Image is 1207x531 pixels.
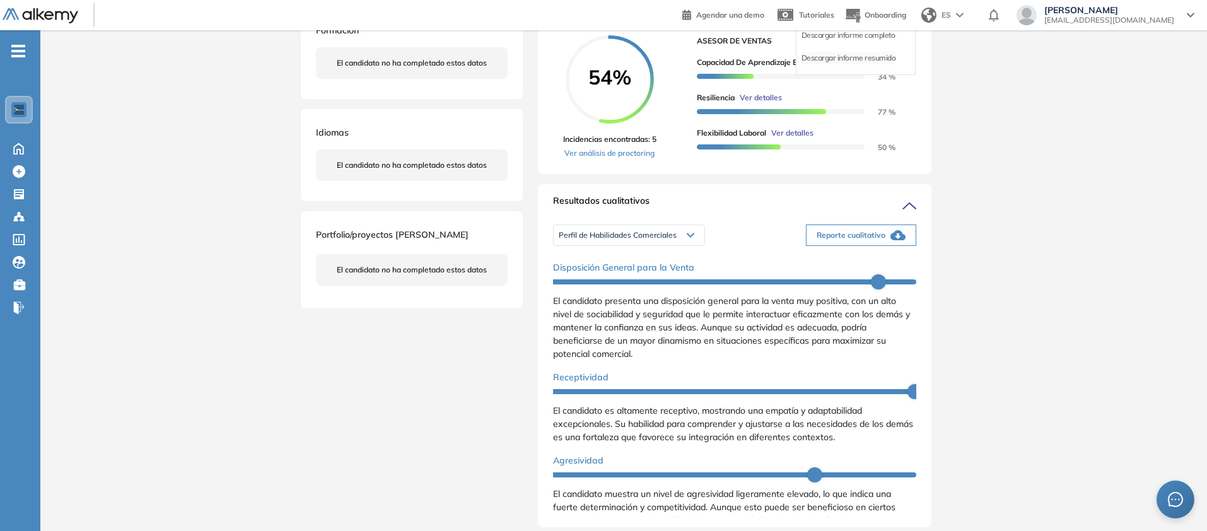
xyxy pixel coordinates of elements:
img: Logo [3,8,78,24]
span: Onboarding [865,10,906,20]
span: Resultados cualitativos [553,194,650,214]
span: Agendar una demo [696,10,764,20]
span: Flexibilidad Laboral [697,127,766,139]
img: world [921,8,936,23]
span: Idiomas [316,127,349,138]
span: 54% [566,67,654,87]
span: 50 % [863,143,895,152]
span: [PERSON_NAME] [1044,5,1174,15]
span: El candidato no ha completado estos datos [337,264,487,276]
span: El candidato presenta una disposición general para la venta muy positiva, con un alto nivel de so... [553,295,910,359]
a: Ver análisis de proctoring [563,148,656,159]
span: El candidato es altamente receptivo, mostrando una empatía y adaptabilidad excepcionales. Su habi... [553,405,913,443]
button: Ver detalles [735,92,782,103]
span: Ver detalles [771,127,813,139]
span: message [1167,491,1184,508]
span: Disposición General para la Venta [553,261,694,274]
span: ASESOR DE VENTAS [697,35,906,47]
span: El candidato no ha completado estos datos [337,160,487,171]
li: Descargar informe resumido [802,52,895,64]
a: Agendar una demo [682,6,764,21]
li: Descargar informe completo [802,29,895,42]
span: ES [942,9,951,21]
button: Ver detalles [766,127,813,139]
span: El candidato no ha completado estos datos [337,57,487,69]
span: Resiliencia [697,92,735,103]
i: - [11,50,25,52]
span: Formación [316,25,359,36]
img: https://assets.alkemy.org/workspaces/1802/d452bae4-97f6-47ab-b3bf-1c40240bc960.jpg [14,105,24,115]
span: Reporte cualitativo [817,230,885,241]
button: Reporte cualitativo [806,225,916,246]
img: arrow [956,13,964,18]
span: Agresividad [553,454,603,467]
span: Tutoriales [799,10,834,20]
span: Capacidad de Aprendizaje en Adultos [697,57,831,68]
span: 34 % [863,72,895,81]
span: Receptividad [553,371,609,384]
span: Portfolio/proyectos [PERSON_NAME] [316,229,469,240]
span: [EMAIL_ADDRESS][DOMAIN_NAME] [1044,15,1174,25]
span: Incidencias encontradas: 5 [563,134,656,145]
span: 77 % [863,107,895,117]
button: Onboarding [844,2,906,29]
span: Ver detalles [740,92,782,103]
span: Perfil de Habilidades Comerciales [559,230,677,240]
